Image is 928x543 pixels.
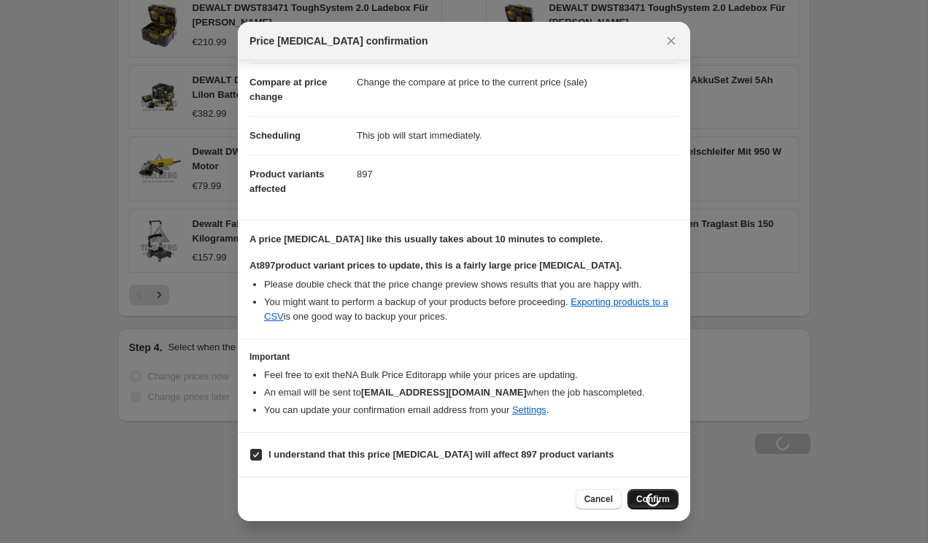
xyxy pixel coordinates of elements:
button: Close [661,31,681,51]
b: [EMAIL_ADDRESS][DOMAIN_NAME] [361,387,527,398]
dd: Change the compare at price to the current price (sale) [357,63,678,101]
a: Exporting products to a CSV [264,296,668,322]
li: You might want to perform a backup of your products before proceeding. is one good way to backup ... [264,295,678,324]
a: Settings [512,404,546,415]
span: Scheduling [250,130,301,141]
span: Cancel [584,493,613,505]
dd: This job will start immediately. [357,116,678,155]
button: Cancel [576,489,622,509]
span: Product variants affected [250,169,325,194]
li: Feel free to exit the NA Bulk Price Editor app while your prices are updating. [264,368,678,382]
span: Price [MEDICAL_DATA] confirmation [250,34,428,48]
b: At 897 product variant prices to update, this is a fairly large price [MEDICAL_DATA]. [250,260,622,271]
li: An email will be sent to when the job has completed . [264,385,678,400]
b: A price [MEDICAL_DATA] like this usually takes about 10 minutes to complete. [250,234,603,244]
b: I understand that this price [MEDICAL_DATA] will affect 897 product variants [268,449,614,460]
span: Compare at price change [250,77,327,102]
li: You can update your confirmation email address from your . [264,403,678,417]
dd: 897 [357,155,678,193]
h3: Important [250,351,678,363]
li: Please double check that the price change preview shows results that you are happy with. [264,277,678,292]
